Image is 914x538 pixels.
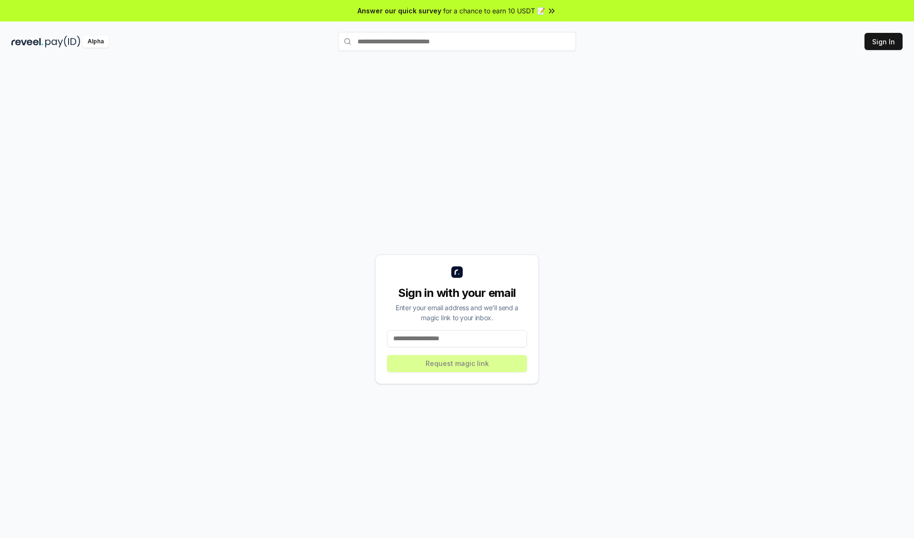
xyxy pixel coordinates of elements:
div: Enter your email address and we’ll send a magic link to your inbox. [387,303,527,323]
div: Sign in with your email [387,285,527,301]
img: reveel_dark [11,36,43,48]
span: Answer our quick survey [358,6,441,16]
span: for a chance to earn 10 USDT 📝 [443,6,545,16]
button: Sign In [864,33,903,50]
div: Alpha [82,36,109,48]
img: logo_small [451,266,463,278]
img: pay_id [45,36,80,48]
